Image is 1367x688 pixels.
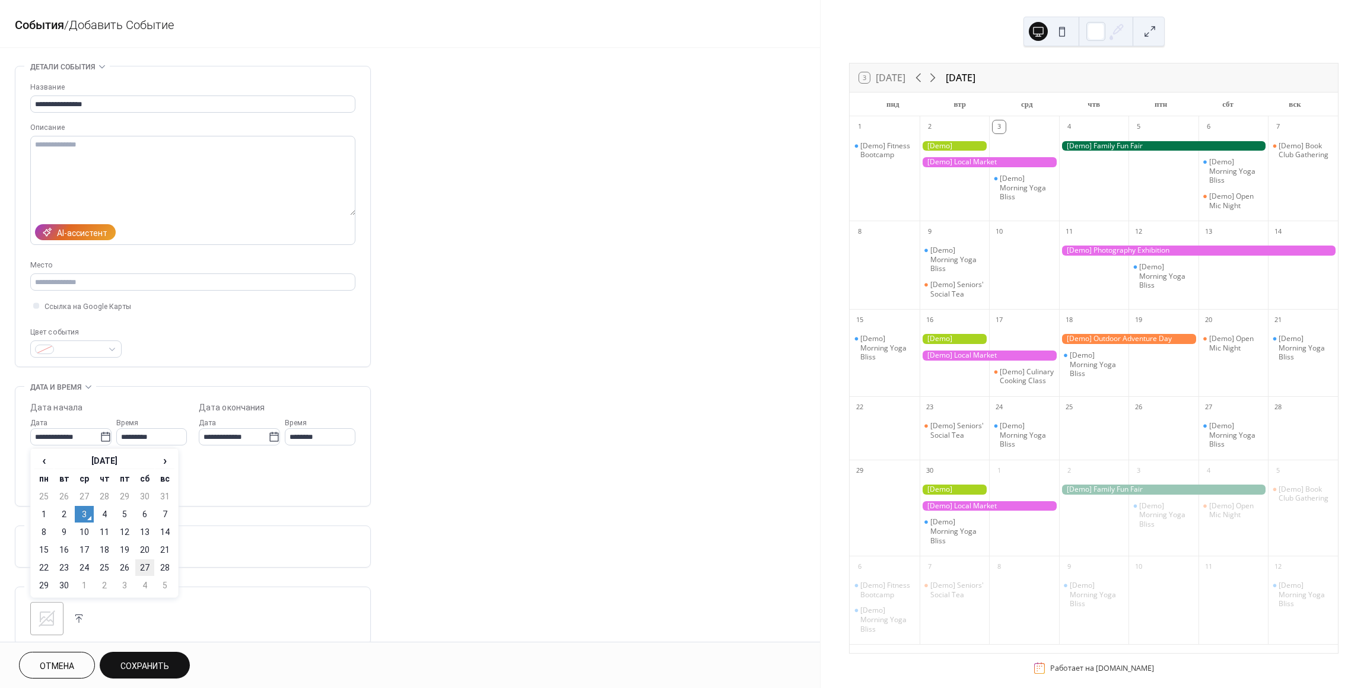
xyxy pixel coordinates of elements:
[55,506,74,523] td: 2
[1059,141,1269,151] div: [Demo] Family Fun Fair
[930,581,985,599] div: [Demo] Seniors' Social Tea
[55,470,74,487] th: вт
[1132,225,1145,238] div: 12
[135,542,154,558] td: 20
[993,120,1006,133] div: 3
[1268,141,1338,160] div: [Demo] Book Club Gathering
[853,560,866,573] div: 6
[993,225,1006,238] div: 10
[993,313,1006,326] div: 17
[155,524,174,540] td: 14
[75,542,94,558] td: 17
[993,464,1006,477] div: 1
[920,280,990,298] div: [Demo] Seniors' Social Tea
[34,524,53,540] td: 8
[1202,313,1215,326] div: 20
[1198,157,1269,185] div: [Demo] Morning Yoga Bliss
[1070,581,1124,609] div: [Demo] Morning Yoga Bliss
[1268,334,1338,362] div: [Demo] Morning Yoga Bliss
[1063,464,1076,477] div: 2
[115,470,134,487] th: пт
[30,602,63,635] div: ;
[75,506,94,523] td: 3
[989,367,1059,386] div: [Demo] Culinary Cooking Class
[95,488,114,505] td: 28
[115,506,134,523] td: 5
[35,453,53,467] span: ‹
[75,470,94,487] th: ср
[120,660,169,673] span: Сохранить
[923,313,936,326] div: 16
[1202,120,1215,133] div: 6
[34,488,53,505] td: 25
[1209,334,1264,352] div: [Demo] Open Mic Night
[1063,400,1076,413] div: 25
[930,421,985,439] div: [Demo] Seniors' Social Tea
[1132,120,1145,133] div: 5
[1132,560,1145,573] div: 10
[1268,581,1338,609] div: [Demo] Morning Yoga Bliss
[199,402,265,414] div: Дата окончания
[920,157,1059,167] div: [Demo] Local Market
[116,417,138,429] span: Время
[1279,334,1333,362] div: [Demo] Morning Yoga Bliss
[920,517,990,545] div: [Demo] Morning Yoga Bliss
[1128,501,1198,529] div: [Demo] Morning Yoga Bliss
[30,417,47,429] span: Дата
[95,577,114,594] td: 2
[1198,501,1269,520] div: [Demo] Open Mic Night
[920,501,1059,511] div: [Demo] Local Market
[1271,225,1285,238] div: 14
[1268,485,1338,503] div: [Demo] Book Club Gathering
[30,61,96,74] span: Детали события
[55,453,154,469] th: [DATE]
[1059,581,1129,609] div: [Demo] Morning Yoga Bliss
[155,506,174,523] td: 7
[30,381,82,394] span: Дата и время
[930,517,985,545] div: [Demo] Morning Yoga Bliss
[135,577,154,594] td: 4
[15,18,64,32] a: События
[1132,313,1145,326] div: 19
[850,581,920,599] div: [Demo] Fitness Bootcamp
[1209,501,1264,520] div: [Demo] Open Mic Night
[1060,93,1127,116] div: чтв
[156,453,174,467] span: ›
[989,174,1059,202] div: [Demo] Morning Yoga Bliss
[1139,501,1194,529] div: [Demo] Morning Yoga Bliss
[1261,93,1328,116] div: вск
[100,652,190,679] button: Сохранить
[155,542,174,558] td: 21
[35,224,116,240] button: AI-ассистент
[993,560,1006,573] div: 8
[1096,663,1154,673] a: [DOMAIN_NAME]
[95,524,114,540] td: 11
[920,334,990,344] div: [Demo] Gardening Workshop
[95,506,114,523] td: 4
[1198,192,1269,210] div: [Demo] Open Mic Night
[19,652,95,679] button: Отмена
[115,524,134,540] td: 12
[75,524,94,540] td: 10
[926,93,993,116] div: втр
[75,488,94,505] td: 27
[30,326,119,339] div: Цвет события
[30,122,353,134] div: Описание
[920,485,990,495] div: [Demo] Gardening Workshop
[853,120,866,133] div: 1
[75,577,94,594] td: 1
[1063,120,1076,133] div: 4
[860,606,915,633] div: [Demo] Morning Yoga Bliss
[55,542,74,558] td: 16
[860,581,915,599] div: [Demo] Fitness Bootcamp
[1063,313,1076,326] div: 18
[1000,174,1054,202] div: [Demo] Morning Yoga Bliss
[34,542,53,558] td: 15
[30,402,82,414] div: Дата начала
[1271,560,1285,573] div: 12
[1279,141,1333,160] div: [Demo] Book Club Gathering
[95,470,114,487] th: чт
[55,559,74,576] td: 23
[75,559,94,576] td: 24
